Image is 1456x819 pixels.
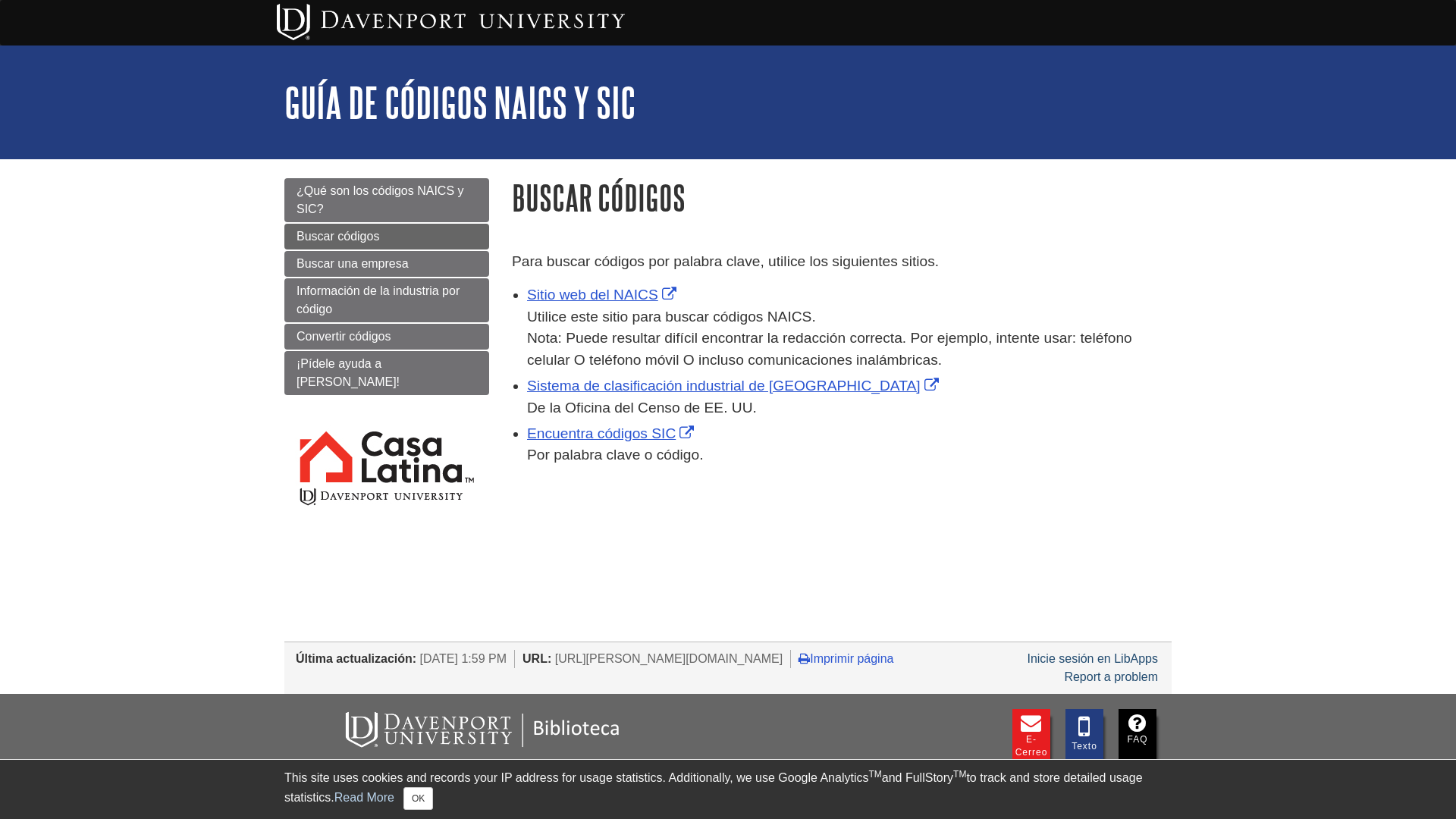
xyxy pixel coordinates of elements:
[1027,652,1158,665] a: Inicie sesión en LibApps
[284,251,489,277] a: Buscar una empresa
[284,278,489,322] a: Información de la industria por código
[284,769,1172,810] div: This site uses cookies and records your IP address for usage statistics. Additionally, we use Goo...
[284,178,489,534] div: Guide Page Menu
[799,652,893,665] a: Imprimir página
[512,178,1172,217] h1: Buscar códigos
[297,357,400,388] span: ¡Pídele ayuda a [PERSON_NAME]!
[868,769,881,780] sup: TM
[420,652,507,665] span: [DATE] 1:59 PM
[284,324,489,350] a: Convertir códigos
[522,652,551,665] span: URL:
[953,769,966,780] sup: TM
[297,284,460,315] span: Información de la industria por código
[296,652,416,665] span: Última actualización:
[284,79,635,126] a: Guía de códigos NAICS y SIC
[527,306,1172,372] div: Utilice este sitio para buscar códigos NAICS. Nota: Puede resultar difícil encontrar la redacción...
[297,230,379,243] span: Buscar códigos
[284,178,489,222] a: ¿Qué son los códigos NAICS y SIC?
[297,330,391,343] span: Convertir códigos
[1119,709,1156,761] a: FAQ
[512,251,1172,273] p: Para buscar códigos por palabra clave, utilice los siguientes sitios.
[297,184,464,215] span: ¿Qué son los códigos NAICS y SIC?
[527,397,1172,419] div: De la Oficina del Censo de EE. UU.
[527,425,698,441] a: Link opens in new window
[527,287,680,303] a: Link opens in new window
[300,709,664,751] img: Biblioteca DU
[1064,670,1158,683] a: Report a problem
[277,4,625,40] img: Davenport University
[555,652,783,665] span: [URL][PERSON_NAME][DOMAIN_NAME]
[1065,709,1103,761] a: Texto
[527,444,1172,466] div: Por palabra clave o código.
[799,652,810,664] i: Imprimir página
[297,257,409,270] span: Buscar una empresa
[403,787,433,810] button: Close
[1012,709,1050,761] a: E-Cerreo
[527,378,943,394] a: Link opens in new window
[284,351,489,395] a: ¡Pídele ayuda a [PERSON_NAME]!
[284,224,489,249] a: Buscar códigos
[334,791,394,804] a: Read More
